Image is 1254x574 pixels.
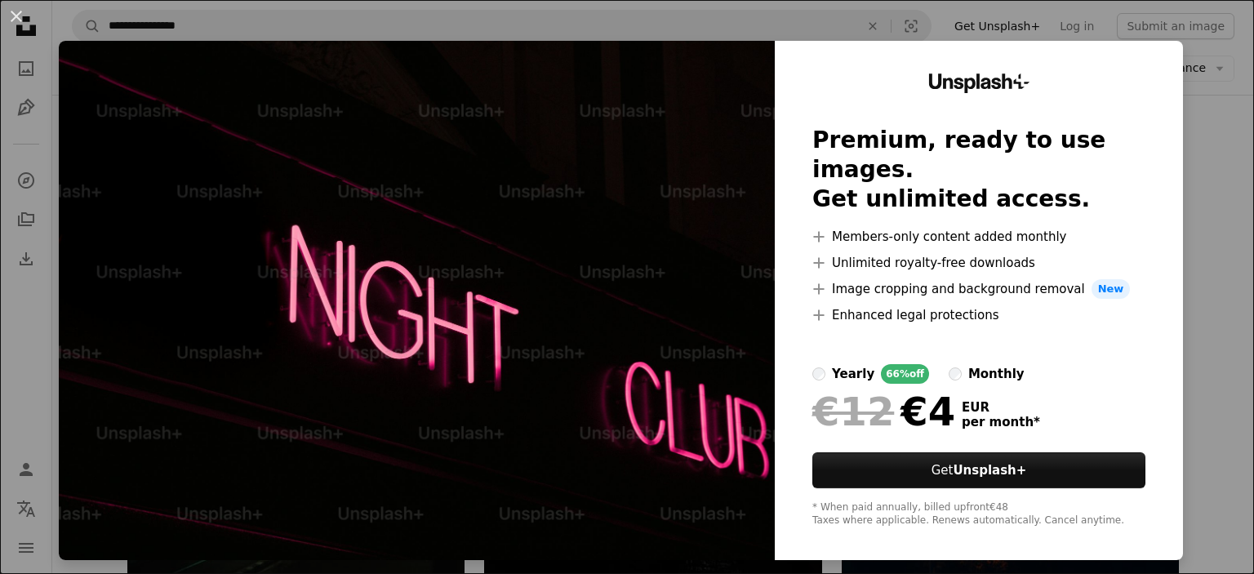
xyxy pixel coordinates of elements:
[812,367,825,380] input: yearly66%off
[953,463,1026,478] strong: Unsplash+
[1092,279,1131,299] span: New
[881,364,929,384] div: 66% off
[812,390,894,433] span: €12
[812,253,1145,273] li: Unlimited royalty-free downloads
[832,364,874,384] div: yearly
[962,415,1040,429] span: per month *
[812,305,1145,325] li: Enhanced legal protections
[962,400,1040,415] span: EUR
[812,279,1145,299] li: Image cropping and background removal
[812,227,1145,247] li: Members-only content added monthly
[812,126,1145,214] h2: Premium, ready to use images. Get unlimited access.
[949,367,962,380] input: monthly
[812,501,1145,527] div: * When paid annually, billed upfront €48 Taxes where applicable. Renews automatically. Cancel any...
[812,390,955,433] div: €4
[812,452,1145,488] button: GetUnsplash+
[968,364,1025,384] div: monthly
